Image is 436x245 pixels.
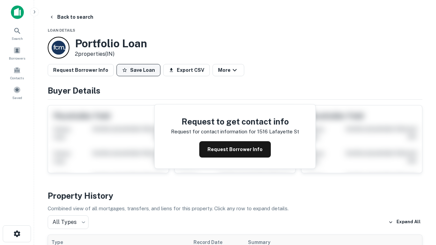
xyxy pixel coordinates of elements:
button: Request Borrower Info [199,141,271,158]
a: Contacts [2,64,32,82]
span: Borrowers [9,55,25,61]
a: Saved [2,83,32,102]
span: Contacts [10,75,24,81]
button: Save Loan [116,64,160,76]
a: Borrowers [2,44,32,62]
div: All Types [48,215,89,229]
iframe: Chat Widget [402,169,436,201]
p: 2 properties (IN) [75,50,147,58]
a: Search [2,24,32,43]
span: Saved [12,95,22,100]
button: More [213,64,244,76]
img: capitalize-icon.png [11,5,24,19]
h4: Property History [48,190,422,202]
p: Combined view of all mortgages, transfers, and liens for this property. Click any row to expand d... [48,205,422,213]
p: 1516 lafayette st [257,128,299,136]
h4: Request to get contact info [171,115,299,128]
button: Request Borrower Info [48,64,114,76]
p: Request for contact information for [171,128,256,136]
button: Expand All [387,217,422,227]
span: Search [12,36,23,41]
span: Loan Details [48,28,75,32]
h3: Portfolio Loan [75,37,147,50]
button: Export CSV [163,64,210,76]
button: Back to search [46,11,96,23]
h4: Buyer Details [48,84,422,97]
